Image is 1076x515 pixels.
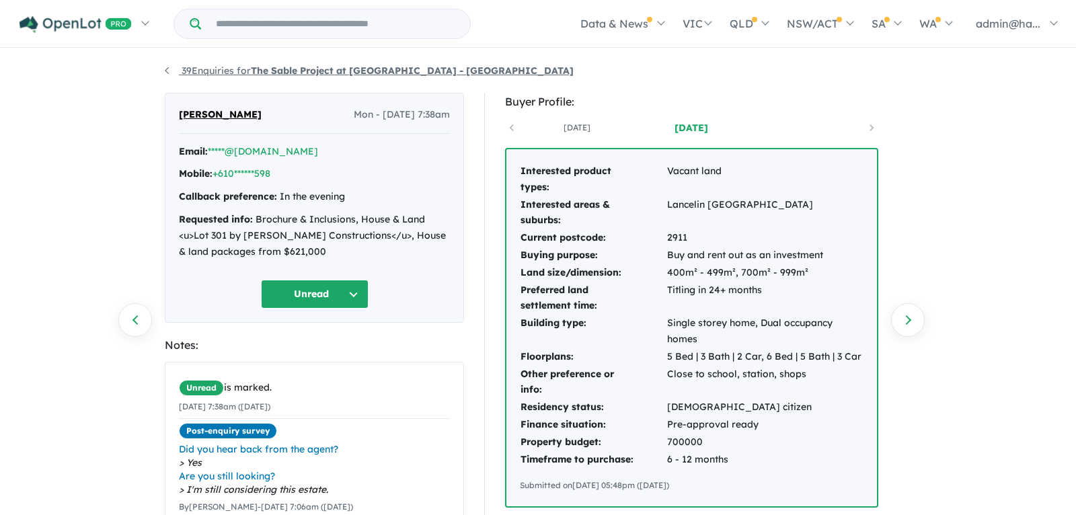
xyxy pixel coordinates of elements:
a: [DATE] [520,121,634,134]
span: I'm still considering this estate. [179,483,450,496]
td: 2911 [666,229,863,247]
strong: Callback preference: [179,190,277,202]
span: Are you still looking? [179,469,450,483]
td: 5 Bed | 3 Bath | 2 Car, 6 Bed | 5 Bath | 3 Car [666,348,863,366]
div: Brochure & Inclusions, House & Land <u>Lot 301 by [PERSON_NAME] Constructions</u>, House & land p... [179,212,450,260]
td: Preferred land settlement time: [520,282,666,315]
span: Yes [179,456,450,469]
button: Unread [261,280,369,309]
td: Interested product types: [520,163,666,196]
td: Building type: [520,315,666,348]
td: Pre-approval ready [666,416,863,434]
td: Floorplans: [520,348,666,366]
div: In the evening [179,189,450,205]
td: Lancelin [GEOGRAPHIC_DATA] [666,196,863,230]
td: Residency status: [520,399,666,416]
small: By [PERSON_NAME] - [DATE] 7:06am ([DATE]) [179,502,353,512]
td: Vacant land [666,163,863,196]
span: Did you hear back from the agent? [179,442,450,456]
strong: Email: [179,145,208,157]
td: Titling in 24+ months [666,282,863,315]
td: Finance situation: [520,416,666,434]
span: Post-enquiry survey [179,423,277,439]
td: Close to school, station, shops [666,366,863,399]
a: [DATE] [634,121,748,134]
td: Property budget: [520,434,666,451]
td: Land size/dimension: [520,264,666,282]
td: Buy and rent out as an investment [666,247,863,264]
span: [PERSON_NAME] [179,107,262,123]
span: admin@ha... [976,17,1040,30]
td: Interested areas & suburbs: [520,196,666,230]
span: Unread [179,380,224,396]
span: Mon - [DATE] 7:38am [354,107,450,123]
small: [DATE] 7:38am ([DATE]) [179,401,270,411]
td: Other preference or info: [520,366,666,399]
strong: Mobile: [179,167,213,180]
div: Submitted on [DATE] 05:48pm ([DATE]) [520,479,863,492]
input: Try estate name, suburb, builder or developer [204,9,467,38]
div: Notes: [165,336,464,354]
td: Single storey home, Dual occupancy homes [666,315,863,348]
td: [DEMOGRAPHIC_DATA] citizen [666,399,863,416]
nav: breadcrumb [165,63,911,79]
td: Buying purpose: [520,247,666,264]
td: 6 - 12 months [666,451,863,469]
strong: The Sable Project at [GEOGRAPHIC_DATA] - [GEOGRAPHIC_DATA] [251,65,574,77]
div: Buyer Profile: [505,93,878,111]
td: Timeframe to purchase: [520,451,666,469]
td: Current postcode: [520,229,666,247]
img: Openlot PRO Logo White [20,16,132,33]
div: is marked. [179,380,450,396]
strong: Requested info: [179,213,253,225]
td: 700000 [666,434,863,451]
td: 400m² - 499m², 700m² - 999m² [666,264,863,282]
a: 39Enquiries forThe Sable Project at [GEOGRAPHIC_DATA] - [GEOGRAPHIC_DATA] [165,65,574,77]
